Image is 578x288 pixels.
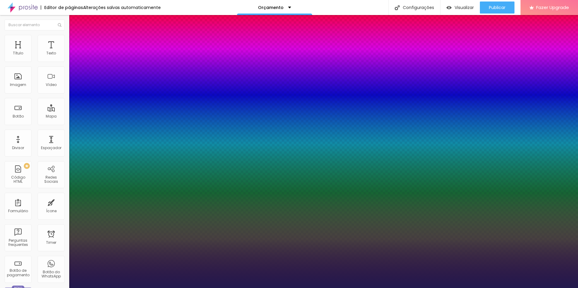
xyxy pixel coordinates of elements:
[12,146,24,150] div: Divisor
[39,175,63,184] div: Redes Sociais
[41,146,61,150] div: Espaçador
[13,114,24,118] div: Botão
[46,241,56,245] div: Timer
[6,175,30,184] div: Código HTML
[39,270,63,279] div: Botão do WhatsApp
[58,23,61,27] img: Icone
[8,209,28,213] div: Formulário
[395,5,400,10] img: Icone
[440,2,480,14] button: Visualizar
[13,51,23,55] div: Título
[10,83,26,87] div: Imagem
[46,114,57,118] div: Mapa
[83,5,161,10] div: Alterações salvas automaticamente
[536,5,569,10] span: Fazer Upgrade
[455,5,474,10] span: Visualizar
[446,5,452,10] img: view-1.svg
[46,209,57,213] div: Ícone
[46,83,57,87] div: Vídeo
[5,20,65,30] input: Buscar elemento
[46,51,56,55] div: Texto
[258,5,284,10] p: Orçamento
[41,5,83,10] div: Editor de páginas
[480,2,514,14] button: Publicar
[489,5,505,10] span: Publicar
[6,268,30,277] div: Botão de pagamento
[6,238,30,247] div: Perguntas frequentes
